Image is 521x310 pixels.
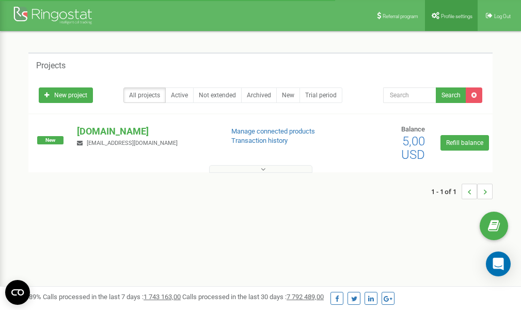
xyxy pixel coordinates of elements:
p: [DOMAIN_NAME] [77,125,214,138]
input: Search [383,87,436,103]
button: Open CMP widget [5,280,30,305]
span: Log Out [494,13,511,19]
a: Archived [241,87,277,103]
span: [EMAIL_ADDRESS][DOMAIN_NAME] [87,140,178,146]
span: Referral program [383,13,418,19]
span: 1 - 1 of 1 [431,184,462,199]
u: 7 792 489,00 [287,293,324,301]
div: Open Intercom Messenger [486,252,511,276]
a: Active [165,87,194,103]
button: Search [436,87,466,103]
a: Refill balance [440,135,489,151]
u: 1 743 163,00 [144,293,181,301]
a: Manage connected products [231,127,315,135]
span: Profile settings [441,13,472,19]
span: New [37,136,64,144]
span: 5,00 USD [401,134,425,162]
a: New [276,87,300,103]
a: Trial period [299,87,342,103]
h5: Projects [36,61,66,70]
nav: ... [431,173,493,210]
a: New project [39,87,93,103]
a: Transaction history [231,137,288,144]
span: Calls processed in the last 7 days : [43,293,181,301]
span: Balance [401,125,425,133]
a: Not extended [193,87,242,103]
span: Calls processed in the last 30 days : [182,293,324,301]
a: All projects [123,87,166,103]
